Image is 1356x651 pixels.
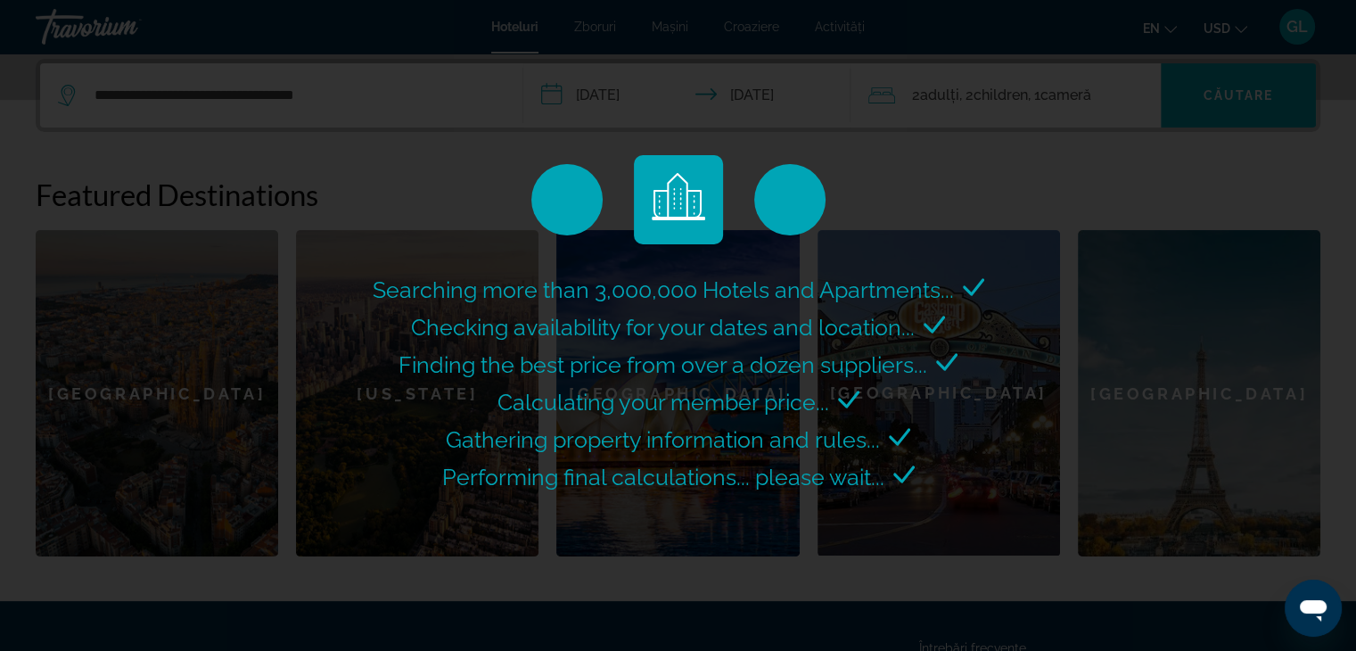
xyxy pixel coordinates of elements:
[411,314,915,341] span: Checking availability for your dates and location...
[442,464,884,490] span: Performing final calculations... please wait...
[446,426,880,453] span: Gathering property information and rules...
[373,276,954,303] span: Searching more than 3,000,000 Hotels and Apartments...
[497,389,829,416] span: Calculating your member price...
[399,351,927,378] span: Finding the best price from over a dozen suppliers...
[1285,580,1342,637] iframe: Buton lansare fereastră mesagerie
